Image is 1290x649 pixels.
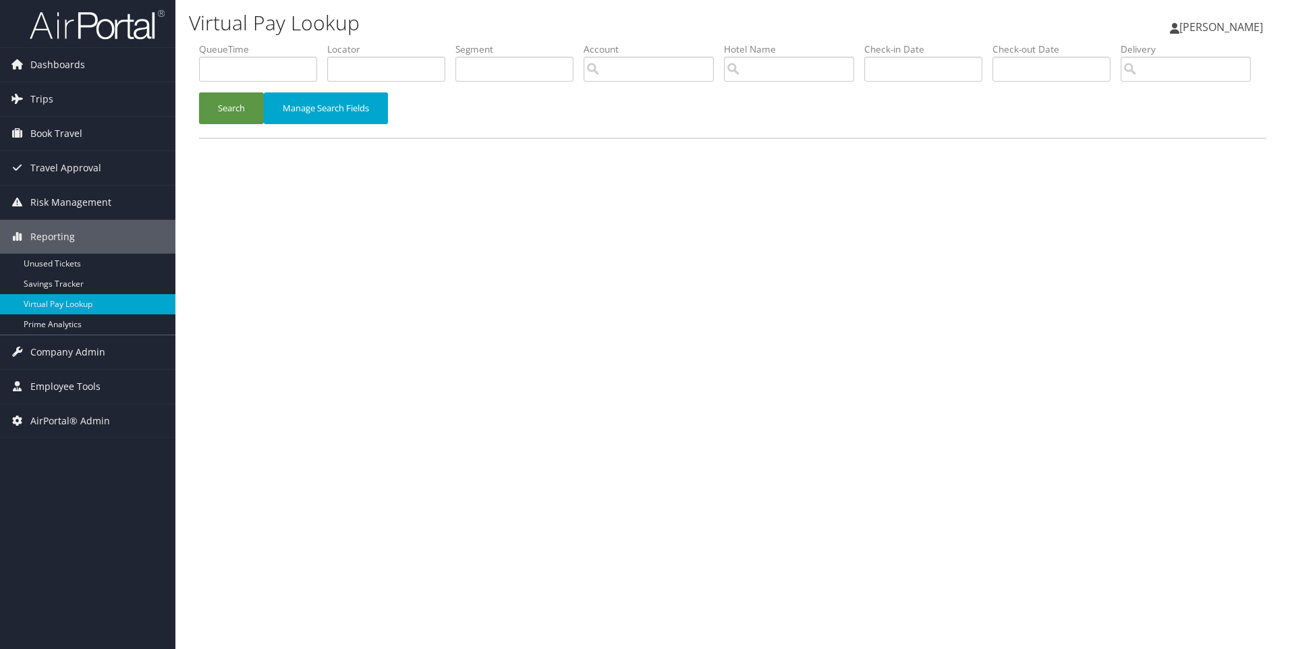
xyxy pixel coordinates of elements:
[30,82,53,116] span: Trips
[1121,43,1261,56] label: Delivery
[189,9,914,37] h1: Virtual Pay Lookup
[455,43,584,56] label: Segment
[30,186,111,219] span: Risk Management
[199,92,264,124] button: Search
[327,43,455,56] label: Locator
[724,43,864,56] label: Hotel Name
[30,151,101,185] span: Travel Approval
[992,43,1121,56] label: Check-out Date
[30,9,165,40] img: airportal-logo.png
[864,43,992,56] label: Check-in Date
[30,335,105,369] span: Company Admin
[30,404,110,438] span: AirPortal® Admin
[30,220,75,254] span: Reporting
[199,43,327,56] label: QueueTime
[30,117,82,150] span: Book Travel
[584,43,724,56] label: Account
[30,370,101,403] span: Employee Tools
[30,48,85,82] span: Dashboards
[264,92,388,124] button: Manage Search Fields
[1170,7,1277,47] a: [PERSON_NAME]
[1179,20,1263,34] span: [PERSON_NAME]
